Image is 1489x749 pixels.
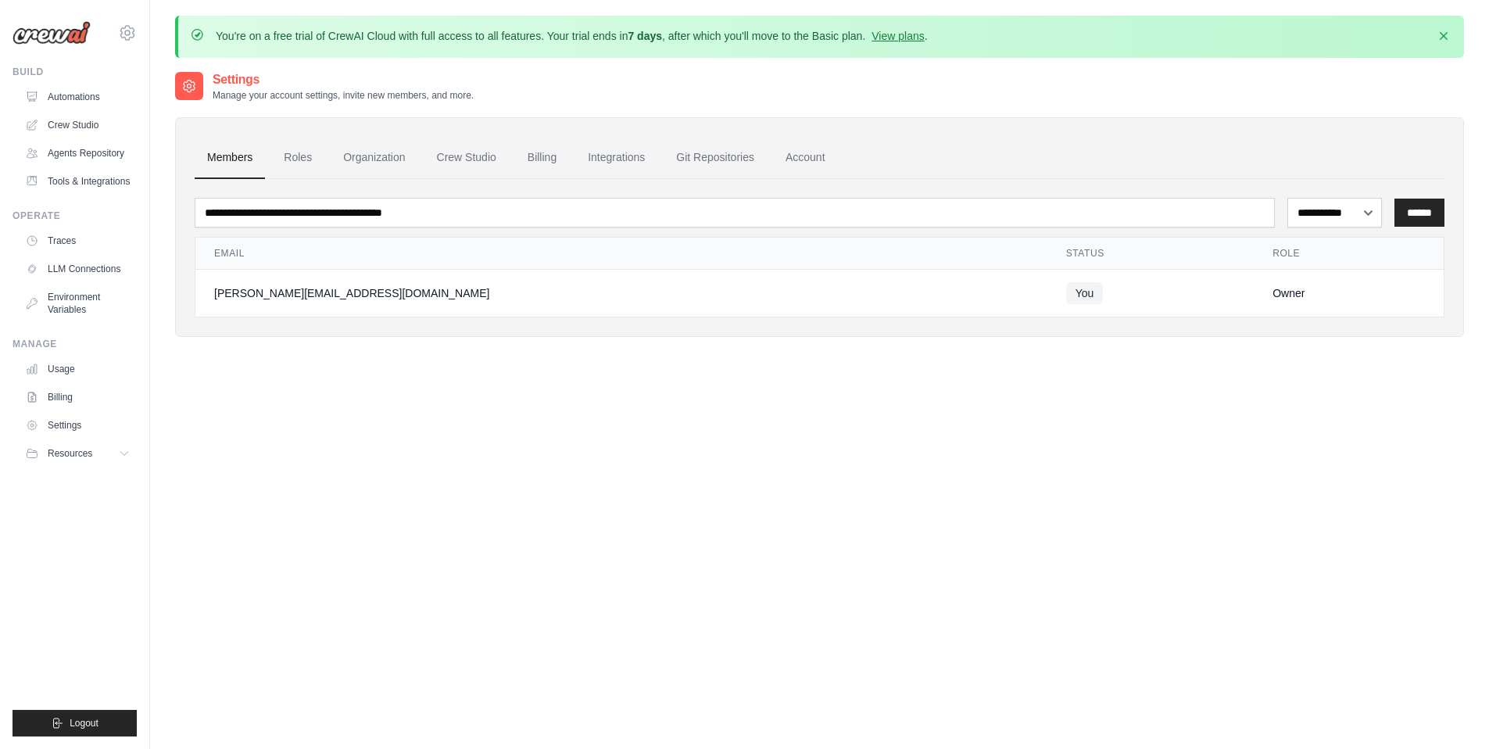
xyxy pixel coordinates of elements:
[19,441,137,466] button: Resources
[214,285,1029,301] div: [PERSON_NAME][EMAIL_ADDRESS][DOMAIN_NAME]
[664,137,767,179] a: Git Repositories
[1047,238,1254,270] th: Status
[19,169,137,194] a: Tools & Integrations
[271,137,324,179] a: Roles
[19,256,137,281] a: LLM Connections
[13,210,137,222] div: Operate
[48,447,92,460] span: Resources
[575,137,657,179] a: Integrations
[1272,285,1425,301] div: Owner
[19,285,137,322] a: Environment Variables
[1066,282,1104,304] span: You
[70,717,98,729] span: Logout
[13,338,137,350] div: Manage
[13,710,137,736] button: Logout
[213,70,474,89] h2: Settings
[1254,238,1444,270] th: Role
[213,89,474,102] p: Manage your account settings, invite new members, and more.
[628,30,662,42] strong: 7 days
[19,228,137,253] a: Traces
[13,21,91,45] img: Logo
[19,84,137,109] a: Automations
[331,137,417,179] a: Organization
[19,113,137,138] a: Crew Studio
[19,357,137,382] a: Usage
[19,141,137,166] a: Agents Repository
[195,238,1047,270] th: Email
[773,137,838,179] a: Account
[872,30,924,42] a: View plans
[424,137,509,179] a: Crew Studio
[216,28,928,44] p: You're on a free trial of CrewAI Cloud with full access to all features. Your trial ends in , aft...
[195,137,265,179] a: Members
[13,66,137,78] div: Build
[19,413,137,438] a: Settings
[19,385,137,410] a: Billing
[515,137,569,179] a: Billing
